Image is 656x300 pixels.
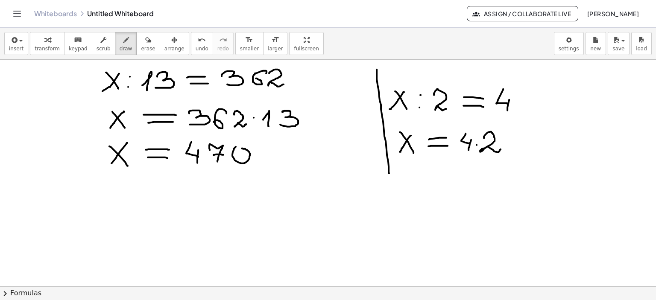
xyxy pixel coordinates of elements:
i: redo [219,35,227,45]
button: transform [30,32,64,55]
button: draw [115,32,137,55]
span: [PERSON_NAME] [587,10,639,17]
button: scrub [92,32,115,55]
span: undo [196,46,208,52]
span: erase [141,46,155,52]
button: new [586,32,606,55]
button: load [631,32,652,55]
span: redo [217,46,229,52]
span: draw [120,46,132,52]
span: keypad [69,46,88,52]
span: insert [9,46,23,52]
button: settings [554,32,584,55]
button: fullscreen [289,32,323,55]
i: format_size [245,35,253,45]
span: scrub [97,46,111,52]
button: arrange [160,32,189,55]
button: [PERSON_NAME] [580,6,646,21]
span: settings [559,46,579,52]
button: insert [4,32,28,55]
span: arrange [164,46,184,52]
button: format_sizelarger [263,32,287,55]
i: keyboard [74,35,82,45]
button: undoundo [191,32,213,55]
button: Assign / Collaborate Live [467,6,578,21]
span: new [590,46,601,52]
button: format_sizesmaller [235,32,264,55]
span: Assign / Collaborate Live [474,10,571,17]
button: Toggle navigation [10,7,24,20]
span: fullscreen [294,46,319,52]
span: larger [268,46,283,52]
button: keyboardkeypad [64,32,92,55]
i: undo [198,35,206,45]
a: Whiteboards [34,9,77,18]
span: smaller [240,46,259,52]
span: load [636,46,647,52]
button: redoredo [213,32,234,55]
button: erase [136,32,160,55]
span: transform [35,46,60,52]
i: format_size [271,35,279,45]
span: save [612,46,624,52]
button: save [608,32,630,55]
